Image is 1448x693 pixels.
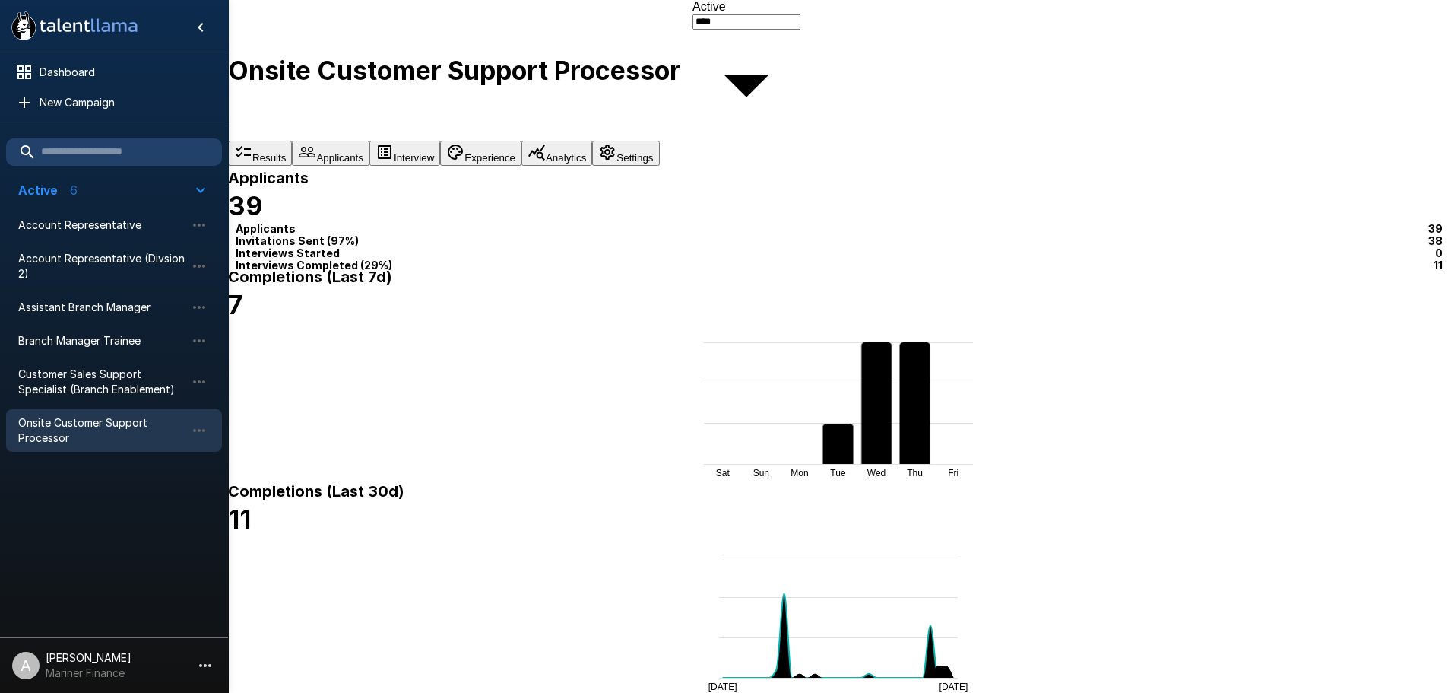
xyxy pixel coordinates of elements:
[236,220,296,236] p: Applicants
[791,468,808,478] tspan: Mon
[939,682,968,692] tspan: [DATE]
[358,258,392,271] span: ( 29 %)
[228,141,292,166] button: Results
[228,289,242,320] b: 7
[228,268,392,286] b: Completions (Last 7d)
[440,141,521,166] button: Experience
[369,141,440,166] button: Interview
[236,244,340,260] p: Interviews Started
[867,468,886,478] tspan: Wed
[716,468,730,478] tspan: Sat
[830,468,846,478] tspan: Tue
[228,482,404,501] b: Completions (Last 30d)
[228,190,263,221] b: 39
[753,468,769,478] tspan: Sun
[521,141,592,166] button: Analytics
[292,141,369,166] button: Applicants
[1435,244,1443,260] p: 0
[907,468,923,478] tspan: Thu
[1428,232,1443,248] p: 38
[228,504,251,535] b: 11
[236,256,392,272] p: Interviews Completed
[228,55,680,86] b: Onsite Customer Support Processor
[708,682,737,692] tspan: [DATE]
[325,234,359,246] span: ( 97 %)
[1428,220,1443,236] p: 39
[948,468,958,478] tspan: Fri
[1434,256,1443,272] p: 11
[236,232,359,248] p: Invitations Sent
[592,141,659,166] button: Settings
[228,169,309,187] b: Applicants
